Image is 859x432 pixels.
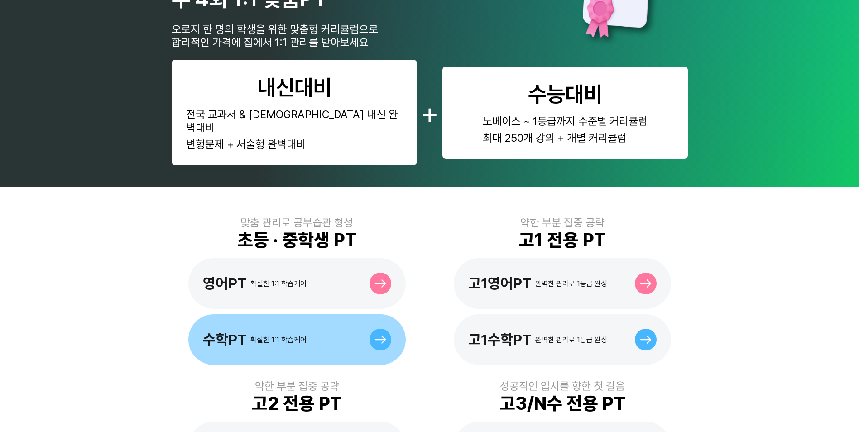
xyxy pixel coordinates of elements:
[172,23,378,36] div: 오로지 한 명의 학생을 위한 맞춤형 커리큘럼으로
[535,279,607,288] div: 완벽한 관리로 1등급 완성
[203,331,247,348] div: 수학PT
[255,379,339,393] div: 약한 부분 집중 공략
[240,216,353,229] div: 맞춤 관리로 공부습관 형성
[421,96,439,130] div: +
[250,279,307,288] div: 확실한 1:1 학습케어
[535,336,607,344] div: 완벽한 관리로 1등급 완성
[483,115,648,128] div: 노베이스 ~ 1등급까지 수준별 커리큘럼
[252,393,342,414] div: 고2 전용 PT
[468,331,532,348] div: 고1수학PT
[186,138,403,151] div: 변형문제 + 서술형 완벽대비
[499,393,625,414] div: 고3/N수 전용 PT
[500,379,625,393] div: 성공적인 입시를 향한 첫 걸음
[468,275,532,292] div: 고1영어PT
[483,131,648,144] div: 최대 250개 강의 + 개별 커리큘럼
[257,74,331,101] div: 내신대비
[186,108,403,134] div: 전국 교과서 & [DEMOGRAPHIC_DATA] 내신 완벽대비
[528,81,602,107] div: 수능대비
[250,336,307,344] div: 확실한 1:1 학습케어
[518,229,606,251] div: 고1 전용 PT
[172,36,378,49] div: 합리적인 가격에 집에서 1:1 관리를 받아보세요
[520,216,605,229] div: 약한 부분 집중 공략
[237,229,357,251] div: 초등 · 중학생 PT
[203,275,247,292] div: 영어PT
